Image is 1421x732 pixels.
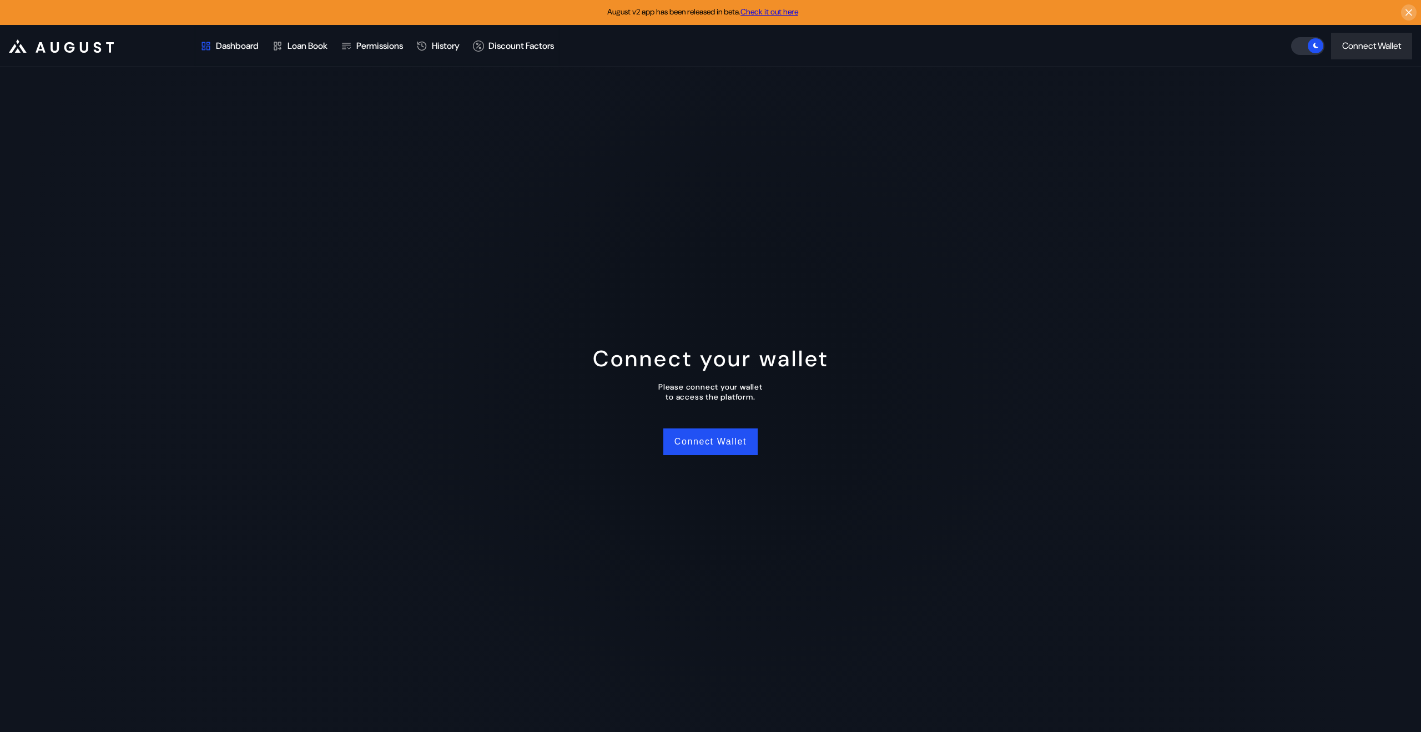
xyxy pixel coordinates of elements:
a: History [410,26,466,67]
a: Check it out here [740,7,798,17]
button: Connect Wallet [1331,33,1412,59]
div: Permissions [356,40,403,52]
a: Dashboard [194,26,265,67]
button: Connect Wallet [663,428,758,455]
span: August v2 app has been released in beta. [607,7,798,17]
div: Please connect your wallet to access the platform. [658,382,763,402]
div: Connect Wallet [1342,40,1401,52]
div: Discount Factors [488,40,554,52]
a: Permissions [334,26,410,67]
div: Loan Book [288,40,327,52]
div: Dashboard [216,40,259,52]
div: Connect your wallet [593,344,829,373]
div: History [432,40,460,52]
a: Discount Factors [466,26,561,67]
a: Loan Book [265,26,334,67]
